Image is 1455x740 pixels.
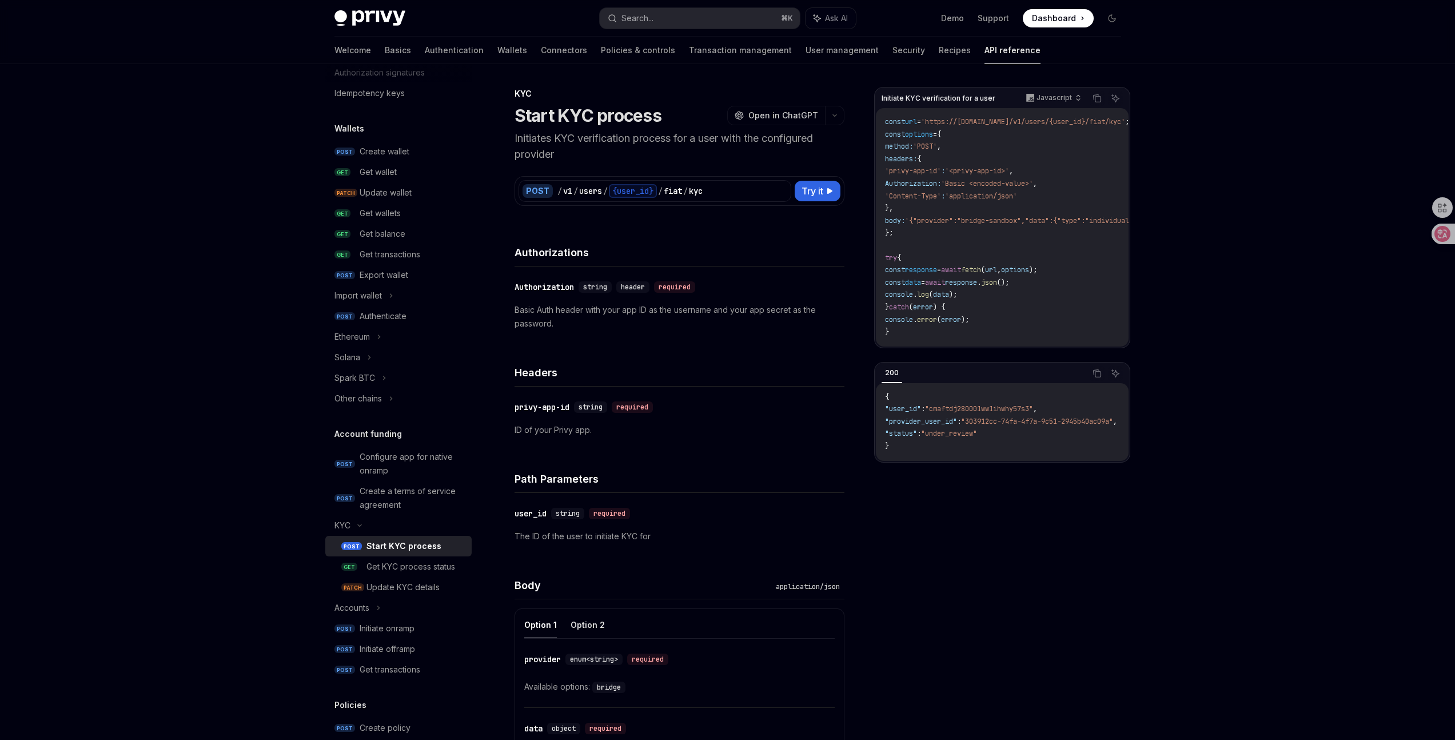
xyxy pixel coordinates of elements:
span: data [905,278,921,287]
a: User management [806,37,879,64]
div: Update wallet [360,186,412,200]
h4: Body [515,578,771,593]
a: GETGet KYC process status [325,556,472,577]
span: "user_id" [885,404,921,413]
a: API reference [984,37,1041,64]
span: body: [885,216,905,225]
span: }; [885,228,893,237]
span: options [1001,265,1029,274]
div: / [573,185,578,197]
span: const [885,278,905,287]
span: GET [334,168,350,177]
span: 'Basic <encoded-value>' [941,179,1033,188]
div: Accounts [334,601,369,615]
div: required [585,723,626,734]
span: POST [334,666,355,674]
span: : [921,404,925,413]
div: Other chains [334,392,382,405]
span: POST [334,724,355,733]
span: = [933,130,937,139]
span: PATCH [341,583,364,592]
span: = [921,278,925,287]
a: POSTCreate a terms of service agreement [325,481,472,515]
span: : [957,417,961,426]
span: headers: [885,154,917,164]
span: GET [334,230,350,238]
span: , [1009,166,1013,176]
span: = [937,265,941,274]
span: url [905,117,917,126]
a: POSTCreate wallet [325,141,472,162]
span: ; [1125,117,1129,126]
span: 'application/json' [945,192,1017,201]
div: fiat [664,185,682,197]
a: GETGet transactions [325,244,472,265]
span: 'Content-Type' [885,192,941,201]
span: : [917,429,921,438]
span: string [556,509,580,518]
div: / [683,185,688,197]
a: Security [892,37,925,64]
div: users [579,185,602,197]
span: { [885,392,889,401]
span: json [981,278,997,287]
a: GETGet balance [325,224,472,244]
span: . [977,278,981,287]
span: , [997,265,1001,274]
div: data [524,723,543,734]
div: / [658,185,663,197]
span: ( [909,303,913,312]
span: options [905,130,933,139]
a: Wallets [497,37,527,64]
span: ( [929,290,933,299]
span: GET [341,563,357,571]
span: url [985,265,997,274]
span: GET [334,250,350,259]
div: Search... [621,11,653,25]
span: Dashboard [1032,13,1076,24]
div: POST [523,184,553,198]
a: Connectors [541,37,587,64]
div: Update KYC details [366,580,440,594]
div: Create a terms of service agreement [360,484,465,512]
div: Idempotency keys [334,86,405,100]
span: console [885,315,913,324]
div: Get balance [360,227,405,241]
h5: Account funding [334,427,402,441]
span: 'POST' [913,142,937,151]
span: string [579,403,603,412]
span: Ask AI [825,13,848,24]
span: catch [889,303,909,312]
span: response [945,278,977,287]
span: Authorization: [885,179,941,188]
a: Welcome [334,37,371,64]
div: Initiate onramp [360,622,414,635]
a: POSTExport wallet [325,265,472,285]
span: , [1033,179,1037,188]
div: 200 [882,366,902,380]
img: dark logo [334,10,405,26]
a: Authentication [425,37,484,64]
span: (); [997,278,1009,287]
span: Open in ChatGPT [748,110,818,121]
span: const [885,117,905,126]
a: Policies & controls [601,37,675,64]
a: POSTConfigure app for native onramp [325,447,472,481]
div: / [557,185,562,197]
button: Copy the contents from the code block [1090,91,1105,106]
span: "303912cc-74fa-4f7a-9c51-2945b40ac09a" [961,417,1113,426]
div: Solana [334,351,360,364]
p: The ID of the user to initiate KYC for [515,530,844,543]
div: Get wallet [360,165,397,179]
span: POST [334,460,355,468]
a: Demo [941,13,964,24]
div: Spark BTC [334,371,375,385]
span: "status" [885,429,917,438]
span: await [925,278,945,287]
span: ( [981,265,985,274]
span: ) { [933,303,945,312]
button: Ask AI [806,8,856,29]
span: = [917,117,921,126]
div: Authorization [515,281,574,293]
h4: Headers [515,365,844,380]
